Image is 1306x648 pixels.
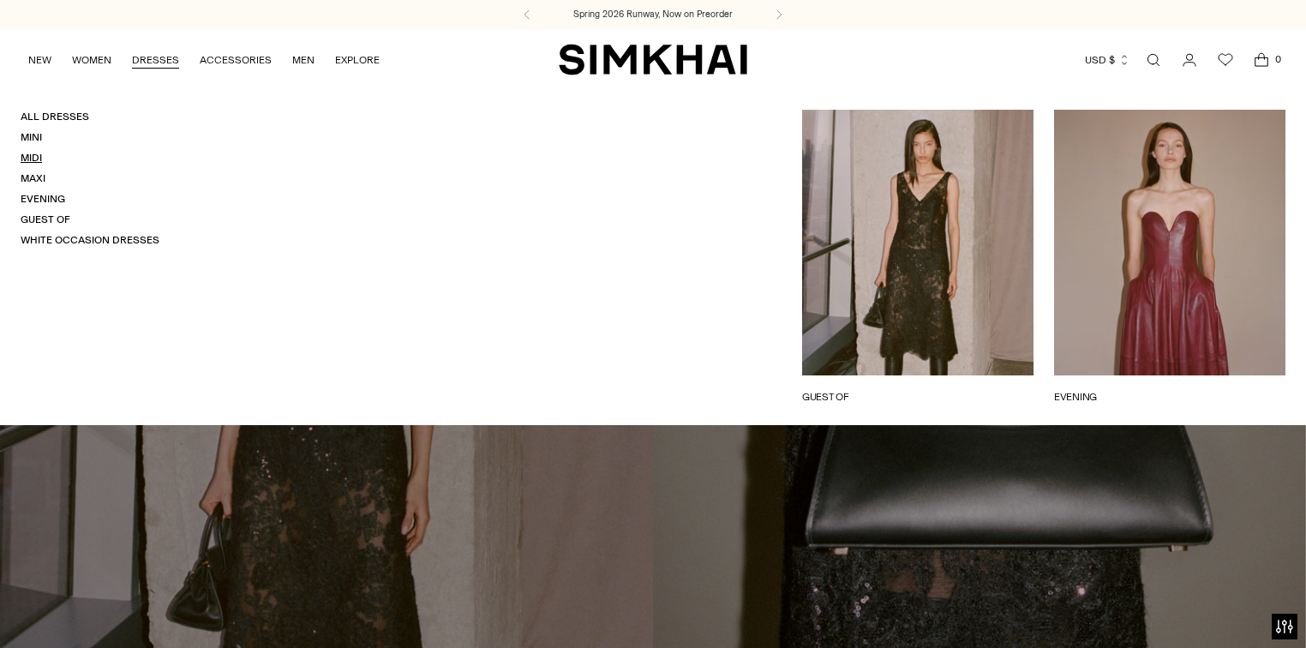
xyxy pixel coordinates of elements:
a: ACCESSORIES [200,41,272,79]
a: SIMKHAI [559,43,747,76]
a: Spring 2026 Runway, Now on Preorder [573,8,733,21]
a: EXPLORE [335,41,380,79]
span: 0 [1270,51,1285,67]
a: NEW [28,41,51,79]
a: Open search modal [1136,43,1171,77]
a: Open cart modal [1244,43,1279,77]
a: WOMEN [72,41,111,79]
a: Go to the account page [1172,43,1207,77]
a: Wishlist [1208,43,1243,77]
button: USD $ [1085,41,1130,79]
a: MEN [292,41,315,79]
iframe: Sign Up via Text for Offers [14,583,172,634]
a: DRESSES [132,41,179,79]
